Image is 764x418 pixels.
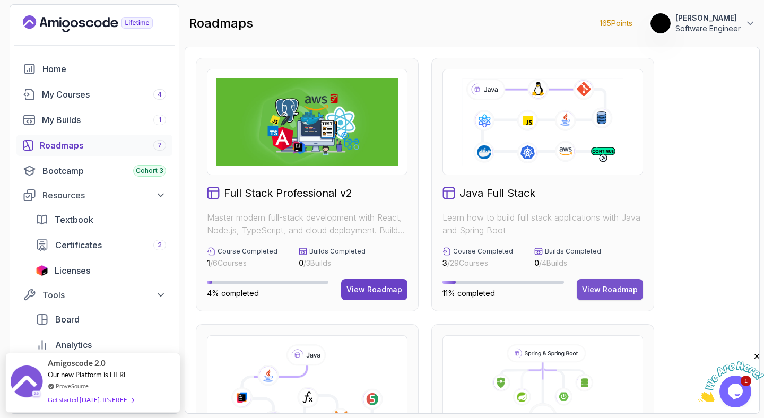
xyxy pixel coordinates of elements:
[346,284,402,295] div: View Roadmap
[534,258,601,268] p: / 4 Builds
[48,357,106,369] span: Amigoscode 2.0
[16,285,172,304] button: Tools
[582,284,638,295] div: View Roadmap
[16,84,172,105] a: courses
[158,141,162,150] span: 7
[42,114,166,126] div: My Builds
[29,334,172,355] a: analytics
[42,63,166,75] div: Home
[158,90,162,99] span: 4
[42,164,166,177] div: Bootcamp
[534,258,539,267] span: 0
[29,260,172,281] a: licenses
[650,13,756,34] button: user profile image[PERSON_NAME]Software Engineer
[675,13,741,23] p: [PERSON_NAME]
[218,247,277,256] p: Course Completed
[453,247,513,256] p: Course Completed
[29,234,172,256] a: certificates
[600,18,632,29] p: 165 Points
[36,265,48,276] img: jetbrains icon
[216,78,398,166] img: Full Stack Professional v2
[675,23,741,34] p: Software Engineer
[42,189,166,202] div: Resources
[55,239,102,251] span: Certificates
[55,313,80,326] span: Board
[55,264,90,277] span: Licenses
[48,394,134,406] div: Get started [DATE]. It's FREE
[56,381,89,390] a: ProveSource
[16,186,172,205] button: Resources
[16,160,172,181] a: bootcamp
[299,258,366,268] p: / 3 Builds
[442,211,643,237] p: Learn how to build full stack applications with Java and Spring Boot
[207,211,407,237] p: Master modern full-stack development with React, Node.js, TypeScript, and cloud deployment. Build...
[11,365,42,400] img: provesource social proof notification image
[40,139,166,152] div: Roadmaps
[207,258,210,267] span: 1
[299,258,303,267] span: 0
[158,241,162,249] span: 2
[442,289,495,298] span: 11% completed
[442,258,513,268] p: / 29 Courses
[189,15,253,32] h2: roadmaps
[29,309,172,330] a: board
[159,116,161,124] span: 1
[42,88,166,101] div: My Courses
[48,370,128,379] span: Our new Platform is HERE
[545,247,601,256] p: Builds Completed
[29,209,172,230] a: textbook
[16,109,172,130] a: builds
[224,186,352,201] h2: Full Stack Professional v2
[55,213,93,226] span: Textbook
[459,186,535,201] h2: Java Full Stack
[23,15,177,32] a: Landing page
[442,258,447,267] span: 3
[207,289,259,298] span: 4% completed
[16,58,172,80] a: home
[207,258,277,268] p: / 6 Courses
[341,279,407,300] button: View Roadmap
[16,135,172,156] a: roadmaps
[698,352,764,402] iframe: chat widget
[55,338,92,351] span: Analytics
[136,167,163,175] span: Cohort 3
[577,279,643,300] button: View Roadmap
[42,289,166,301] div: Tools
[650,13,671,33] img: user profile image
[309,247,366,256] p: Builds Completed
